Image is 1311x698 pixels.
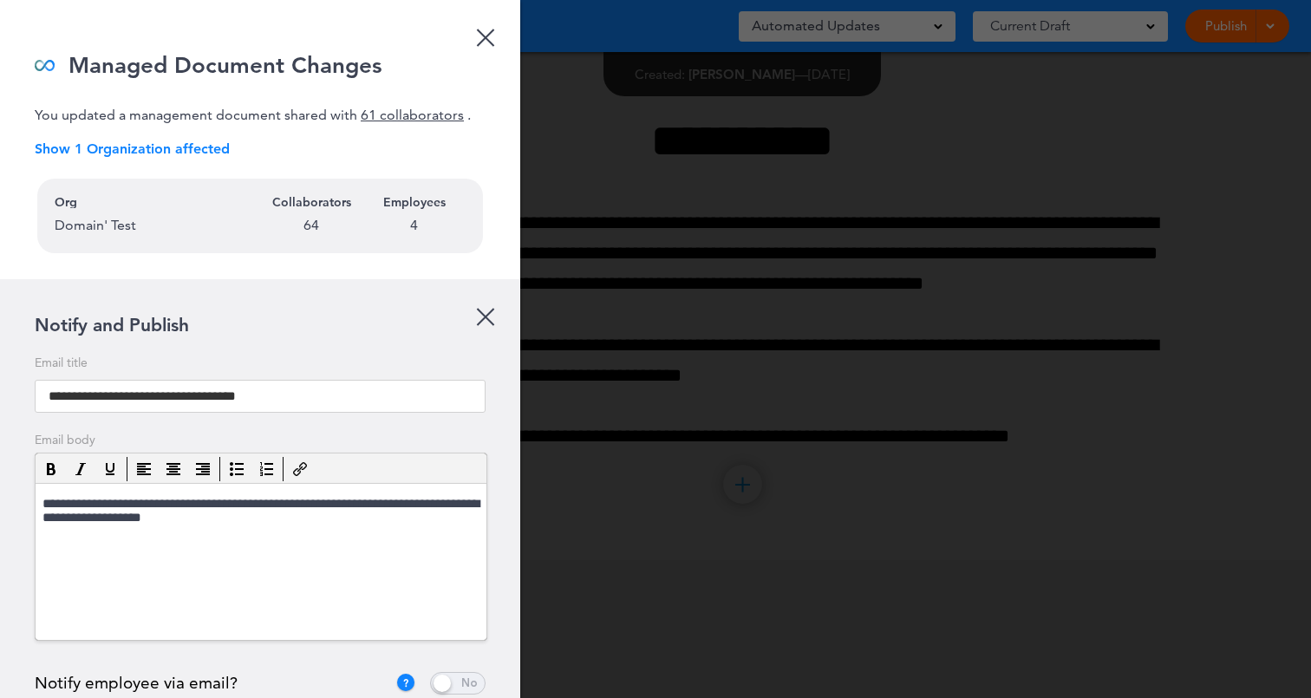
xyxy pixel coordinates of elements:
img: infinity_blue.svg [35,52,55,79]
div: Notify employee via email? [35,675,395,691]
iframe: Rich Text Area. Press ALT-F9 for menu. Press ALT-F10 for toolbar. Press ALT-0 for help [36,484,486,640]
span: 61 collaborators [361,107,464,123]
span: Email title [35,356,486,369]
div: Employees [363,196,466,208]
div: Collaborators [260,196,363,208]
div: Domain' Test [55,219,260,232]
div: Italic [67,457,95,481]
div: Numbered list [252,457,280,481]
img: tooltip_icon.svg [395,673,416,694]
p: Managed Document Changes [68,52,382,79]
div: Align left [130,457,158,481]
p: Show 1 Organization affected [35,140,520,157]
span: Email body [35,434,486,446]
div: Org [55,196,260,208]
div: Bold [37,457,65,481]
p: You updated a management document shared with . [35,107,520,123]
div: Insert/edit link [286,457,314,481]
div: 64 [260,219,363,232]
p: Notify and Publish [35,314,486,336]
div: Bullet list [223,457,251,481]
div: Align center [160,457,187,481]
div: Underline [96,457,124,481]
div: Align right [189,457,217,481]
div: 4 [363,219,466,232]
